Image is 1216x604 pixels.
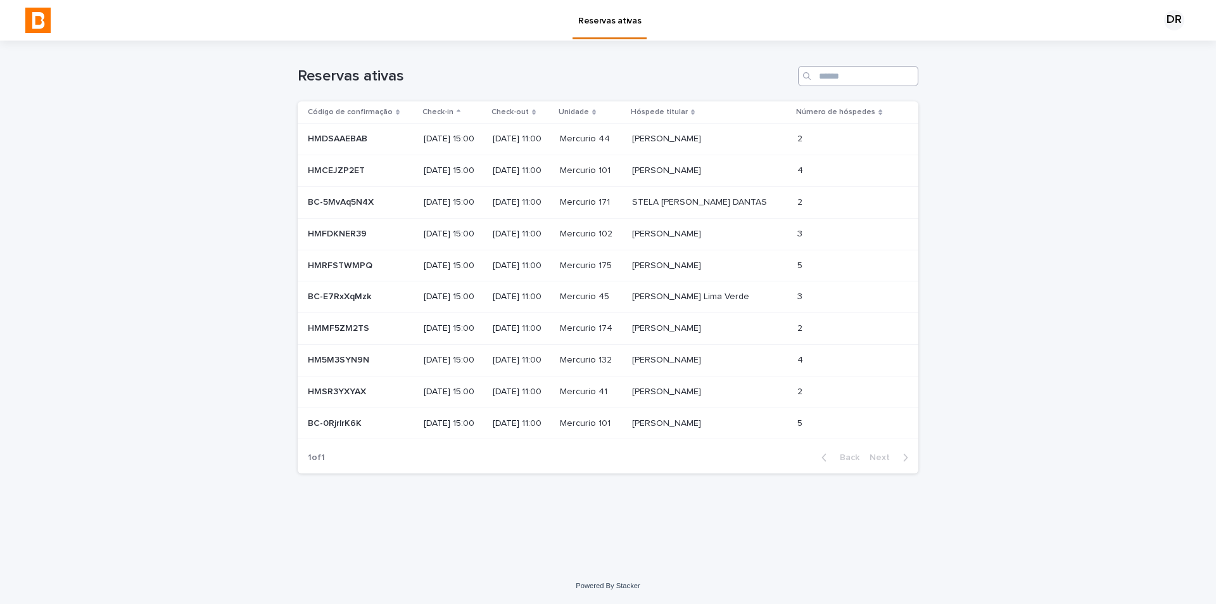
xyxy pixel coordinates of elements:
p: HMCEJZP2ET [308,163,367,176]
p: 3 [797,226,805,240]
p: 2 [797,384,805,397]
p: [DATE] 15:00 [424,387,483,397]
p: 4 [797,163,806,176]
p: Mercurio 102 [560,226,615,240]
p: [PERSON_NAME] [632,416,704,429]
p: 4 [797,352,806,366]
tr: BC-5MvAq5N4XBC-5MvAq5N4X [DATE] 15:00[DATE] 11:00Mercurio 171Mercurio 171 STELA [PERSON_NAME] DAN... [298,186,918,218]
tr: BC-0RjrlrK6KBC-0RjrlrK6K [DATE] 15:00[DATE] 11:00Mercurio 101Mercurio 101 [PERSON_NAME][PERSON_NA... [298,408,918,439]
p: [DATE] 11:00 [493,418,550,429]
tr: HMMF5ZM2TSHMMF5ZM2TS [DATE] 15:00[DATE] 11:00Mercurio 174Mercurio 174 [PERSON_NAME][PERSON_NAME] 22 [298,313,918,345]
p: [DATE] 11:00 [493,387,550,397]
p: 2 [797,131,805,145]
p: STELA [PERSON_NAME] DANTAS [632,195,769,208]
button: Next [864,452,918,463]
p: 3 [797,289,805,302]
tr: BC-E7RxXqMzkBC-E7RxXqMzk [DATE] 15:00[DATE] 11:00Mercurio 45Mercurio 45 [PERSON_NAME] Lima Verde[... [298,281,918,313]
p: Mercurio 171 [560,195,612,208]
p: [PERSON_NAME] Lima Verde [632,289,752,302]
tr: HMDSAAEBABHMDSAAEBAB [DATE] 15:00[DATE] 11:00Mercurio 44Mercurio 44 [PERSON_NAME][PERSON_NAME] 22 [298,124,918,155]
p: Mercurio 175 [560,258,614,271]
p: Mercurio 44 [560,131,612,145]
tr: HMRFSTWMPQHMRFSTWMPQ [DATE] 15:00[DATE] 11:00Mercurio 175Mercurio 175 [PERSON_NAME][PERSON_NAME] 55 [298,250,918,281]
p: Mercurio 174 [560,321,615,334]
p: [DATE] 11:00 [493,292,550,302]
p: [DATE] 15:00 [424,229,483,240]
p: [PERSON_NAME] [632,163,704,176]
p: Código de confirmação [308,105,393,119]
p: BC-E7RxXqMzk [308,289,374,302]
p: 5 [797,416,805,429]
p: [DATE] 11:00 [493,355,550,366]
tr: HM5M3SYN9NHM5M3SYN9N [DATE] 15:00[DATE] 11:00Mercurio 132Mercurio 132 [PERSON_NAME][PERSON_NAME] 44 [298,344,918,376]
p: BC-0RjrlrK6K [308,416,364,429]
p: Hóspede titular [631,105,688,119]
p: Mercurio 132 [560,352,614,366]
p: HMSR3YXYAX [308,384,369,397]
p: 2 [797,321,805,334]
p: [PERSON_NAME] [632,258,704,271]
p: [DATE] 15:00 [424,134,483,145]
p: [DATE] 15:00 [424,355,483,366]
p: [DATE] 11:00 [493,323,550,334]
p: Mercurio 41 [560,384,610,397]
button: Back [811,452,864,463]
input: Search [798,66,918,86]
p: Unidade [559,105,589,119]
tr: HMSR3YXYAXHMSR3YXYAX [DATE] 15:00[DATE] 11:00Mercurio 41Mercurio 41 [PERSON_NAME][PERSON_NAME] 22 [298,376,918,408]
p: [PERSON_NAME] [632,384,704,397]
p: 1 of 1 [298,442,335,473]
tr: HMCEJZP2ETHMCEJZP2ET [DATE] 15:00[DATE] 11:00Mercurio 101Mercurio 101 [PERSON_NAME][PERSON_NAME] 44 [298,155,918,187]
p: [DATE] 11:00 [493,260,550,271]
p: Mercurio 101 [560,416,613,429]
p: [PERSON_NAME] [632,131,704,145]
p: [DATE] 15:00 [424,292,483,302]
p: [PERSON_NAME] [632,321,704,334]
p: Check-in [422,105,453,119]
img: NnDbqpVWR6iGvzpSnmHx [25,8,51,33]
p: HMMF5ZM2TS [308,321,372,334]
p: [PERSON_NAME] [632,226,704,240]
tr: HMFDKNER39HMFDKNER39 [DATE] 15:00[DATE] 11:00Mercurio 102Mercurio 102 [PERSON_NAME][PERSON_NAME] 33 [298,218,918,250]
p: Mercurio 45 [560,289,612,302]
h1: Reservas ativas [298,67,793,86]
p: HMRFSTWMPQ [308,258,375,271]
p: [PERSON_NAME] [632,352,704,366]
p: Número de hóspedes [796,105,875,119]
span: Back [832,453,859,462]
div: DR [1164,10,1184,30]
p: 2 [797,195,805,208]
p: [DATE] 15:00 [424,323,483,334]
span: Next [870,453,897,462]
p: [DATE] 15:00 [424,260,483,271]
p: [DATE] 11:00 [493,165,550,176]
p: 5 [797,258,805,271]
p: [DATE] 11:00 [493,197,550,208]
p: HM5M3SYN9N [308,352,372,366]
p: [DATE] 15:00 [424,165,483,176]
p: [DATE] 15:00 [424,418,483,429]
p: Check-out [491,105,529,119]
p: BC-5MvAq5N4X [308,195,376,208]
p: HMFDKNER39 [308,226,369,240]
p: [DATE] 11:00 [493,134,550,145]
p: HMDSAAEBAB [308,131,370,145]
p: [DATE] 11:00 [493,229,550,240]
a: Powered By Stacker [576,582,640,589]
p: Mercurio 101 [560,163,613,176]
p: [DATE] 15:00 [424,197,483,208]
